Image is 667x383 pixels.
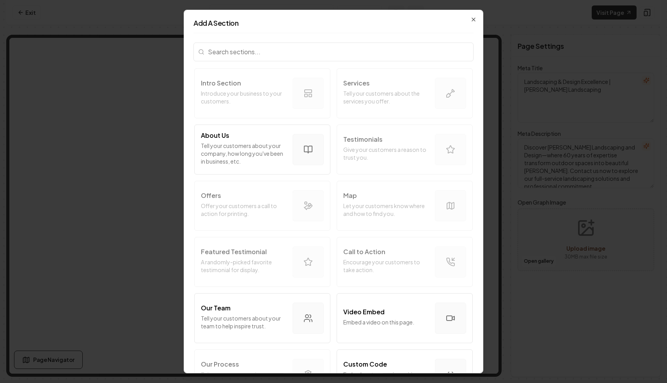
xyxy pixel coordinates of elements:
p: Embed a video on this page. [343,318,429,326]
p: Video Embed [343,307,385,317]
input: Search sections... [193,43,474,61]
h2: Add A Section [193,20,474,27]
p: About Us [201,131,229,140]
button: Video EmbedEmbed a video on this page. [337,293,473,343]
p: Tell your customers about your team to help inspire trust. [201,314,286,330]
button: Our TeamTell your customers about your team to help inspire trust. [194,293,330,343]
p: Our Team [201,303,231,313]
p: Tell your customers about your company, how long you've been in business, etc. [201,142,286,165]
p: Custom Code [343,360,387,369]
button: About UsTell your customers about your company, how long you've been in business, etc. [194,125,330,175]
